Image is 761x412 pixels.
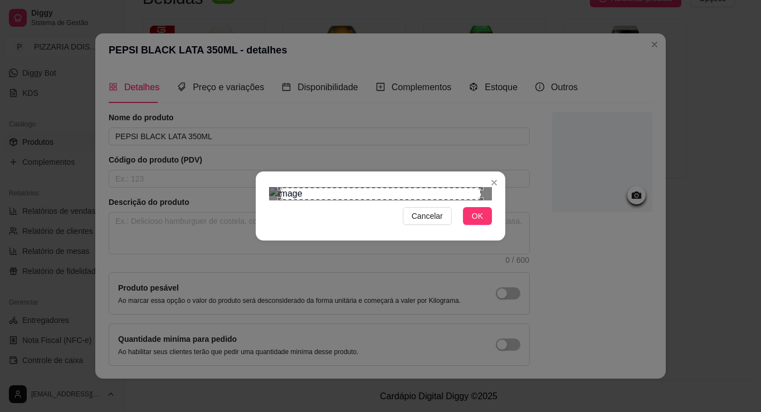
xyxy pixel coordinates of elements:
button: Close [485,174,503,192]
button: Cancelar [403,207,452,225]
div: Use the arrow keys to move the crop selection area [280,188,481,200]
span: OK [472,210,483,222]
img: image [269,187,492,200]
span: Cancelar [412,210,443,222]
button: OK [463,207,492,225]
